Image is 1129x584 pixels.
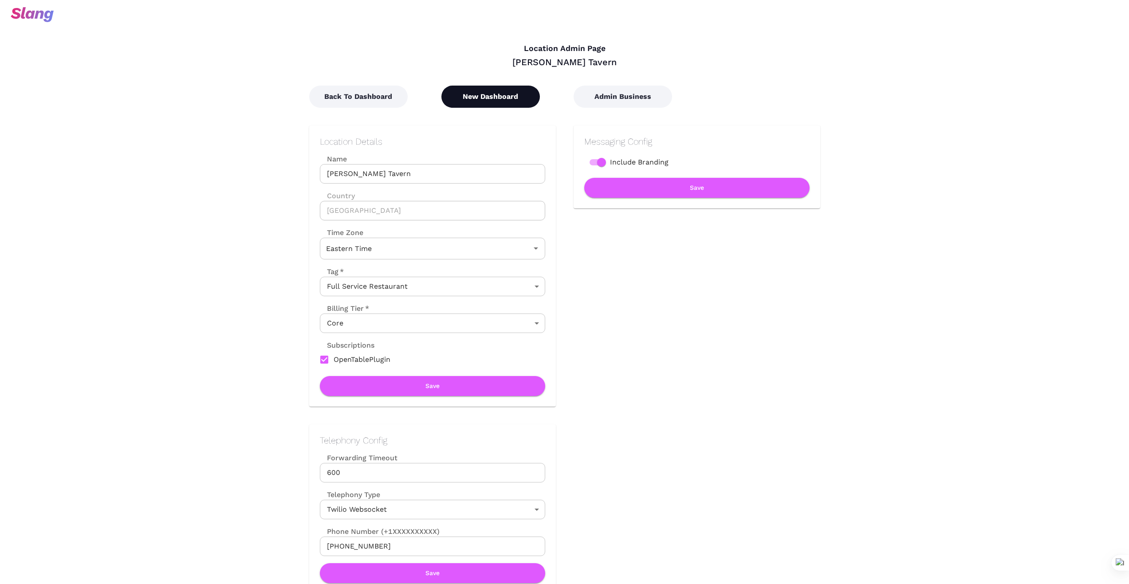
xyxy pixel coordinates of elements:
[320,435,545,446] h2: Telephony Config
[530,242,542,255] button: Open
[320,500,545,519] div: Twilio Websocket
[320,376,545,396] button: Save
[320,277,545,296] div: Full Service Restaurant
[309,92,408,101] a: Back To Dashboard
[441,92,540,101] a: New Dashboard
[320,136,545,147] h2: Location Details
[320,191,545,201] label: Country
[320,563,545,583] button: Save
[11,7,54,22] img: svg+xml;base64,PHN2ZyB3aWR0aD0iOTciIGhlaWdodD0iMzQiIHZpZXdCb3g9IjAgMCA5NyAzNCIgZmlsbD0ibm9uZSIgeG...
[320,314,545,333] div: Core
[320,526,545,537] label: Phone Number (+1XXXXXXXXXX)
[320,227,545,238] label: Time Zone
[584,136,810,147] h2: Messaging Config
[574,86,672,108] button: Admin Business
[320,340,374,350] label: Subscriptions
[320,453,545,463] label: Forwarding Timeout
[320,490,380,500] label: Telephony Type
[610,157,669,168] span: Include Branding
[320,154,545,164] label: Name
[574,92,672,101] a: Admin Business
[320,303,369,314] label: Billing Tier
[441,86,540,108] button: New Dashboard
[309,86,408,108] button: Back To Dashboard
[320,267,344,277] label: Tag
[584,178,810,198] button: Save
[309,56,820,68] div: [PERSON_NAME] Tavern
[309,44,820,54] h4: Location Admin Page
[334,354,390,365] span: OpenTablePlugin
